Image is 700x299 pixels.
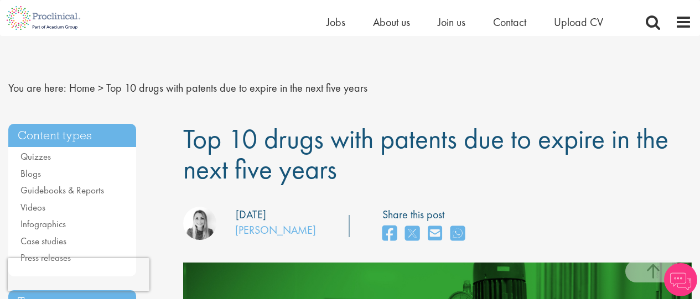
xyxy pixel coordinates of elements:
[8,81,66,95] span: You are here:
[20,218,66,230] a: Infographics
[98,81,103,95] span: >
[428,222,442,246] a: share on email
[235,223,316,237] a: [PERSON_NAME]
[405,222,419,246] a: share on twitter
[183,207,216,240] img: Hannah Burke
[438,15,465,29] a: Join us
[382,222,397,246] a: share on facebook
[382,207,470,223] label: Share this post
[69,81,95,95] a: breadcrumb link
[236,207,266,223] div: [DATE]
[8,258,149,291] iframe: reCAPTCHA
[183,121,668,187] span: Top 10 drugs with patents due to expire in the next five years
[20,150,51,162] a: Quizzes
[20,201,45,213] a: Videos
[326,15,345,29] a: Jobs
[20,235,66,247] a: Case studies
[20,167,41,180] a: Blogs
[493,15,526,29] a: Contact
[20,251,71,264] a: Press releases
[450,222,465,246] a: share on whats app
[554,15,603,29] a: Upload CV
[373,15,410,29] a: About us
[664,263,697,296] img: Chatbot
[20,184,104,196] a: Guidebooks & Reports
[8,124,136,148] h3: Content types
[106,81,367,95] span: Top 10 drugs with patents due to expire in the next five years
